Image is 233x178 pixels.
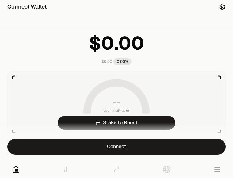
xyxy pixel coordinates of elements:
div: 0.00% [113,58,132,65]
div: $0.00 [101,59,112,64]
button: Connect Wallet [7,2,47,11]
a: Stake to Boost [58,116,175,130]
h1: -- [113,98,120,107]
span: your multiplier [103,107,130,114]
button: Connect [7,139,226,155]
